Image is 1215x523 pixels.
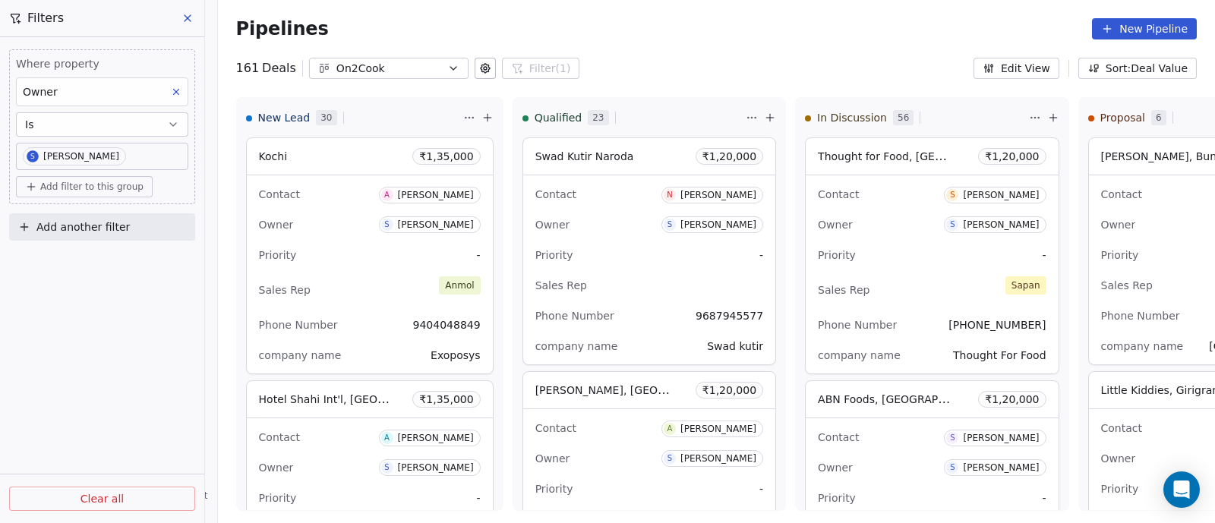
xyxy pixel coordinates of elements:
[963,433,1039,443] div: [PERSON_NAME]
[1042,490,1046,506] span: -
[384,189,390,201] div: A
[246,98,460,137] div: New Lead30
[1101,279,1153,291] span: Sales Rep
[680,424,756,434] div: [PERSON_NAME]
[818,462,853,474] span: Owner
[818,319,897,331] span: Phone Number
[702,149,756,164] span: ₹ 1,20,000
[419,392,473,407] span: ₹ 1,35,000
[259,150,288,162] span: Kochi
[535,340,618,352] span: company name
[818,249,856,261] span: Priority
[818,431,859,443] span: Contact
[818,349,901,361] span: company name
[398,190,474,200] div: [PERSON_NAME]
[259,188,300,200] span: Contact
[667,219,672,231] div: S
[259,219,294,231] span: Owner
[398,462,474,473] div: [PERSON_NAME]
[259,431,300,443] span: Contact
[805,137,1059,374] div: Thought for Food, [GEOGRAPHIC_DATA] - Food Consultant₹1,20,000ContactS[PERSON_NAME]OwnerS[PERSON_...
[535,310,614,322] span: Phone Number
[259,492,297,504] span: Priority
[818,284,869,296] span: Sales Rep
[535,110,582,125] span: Qualified
[259,284,311,296] span: Sales Rep
[16,56,188,71] span: Where property
[963,462,1039,473] div: [PERSON_NAME]
[522,98,743,137] div: Qualified23
[1101,188,1142,200] span: Contact
[950,432,955,444] div: S
[696,310,763,322] span: 9687945577
[707,340,763,352] span: Swad kutir
[1078,58,1197,79] button: Sort: Deal Value
[818,188,859,200] span: Contact
[398,433,474,443] div: [PERSON_NAME]
[1042,247,1046,263] span: -
[535,383,860,397] span: [PERSON_NAME], [GEOGRAPHIC_DATA], [GEOGRAPHIC_DATA]
[1101,340,1184,352] span: company name
[1100,110,1145,125] span: Proposal
[336,61,441,77] div: On2Cook
[40,181,144,193] span: Add filter to this group
[398,219,474,230] div: [PERSON_NAME]
[236,18,329,39] span: Pipelines
[948,319,1046,331] span: [PHONE_NUMBER]
[262,59,296,77] span: Deals
[953,349,1046,361] span: Thought For Food
[535,188,576,200] span: Contact
[805,98,1025,137] div: In Discussion56
[950,189,955,201] div: S
[259,249,297,261] span: Priority
[522,137,776,365] div: Swad Kutir Naroda₹1,20,000ContactN[PERSON_NAME]OwnerS[PERSON_NAME]Priority-Sales RepPhone Number9...
[431,349,481,361] span: Exoposys
[23,86,58,98] span: Owner
[16,112,188,137] button: Is
[384,219,389,231] div: S
[259,349,342,361] span: company name
[535,422,576,434] span: Contact
[1163,471,1200,508] div: Open Intercom Messenger
[137,490,207,502] span: Help & Support
[36,219,130,235] span: Add another filter
[80,491,124,507] span: Clear all
[950,462,955,474] div: S
[1101,249,1139,261] span: Priority
[963,190,1039,200] div: [PERSON_NAME]
[535,150,634,162] span: Swad Kutir Naroda
[384,462,389,474] div: S
[985,392,1039,407] span: ₹ 1,20,000
[43,151,119,162] div: [PERSON_NAME]
[680,190,756,200] div: [PERSON_NAME]
[818,392,993,406] span: ABN Foods, [GEOGRAPHIC_DATA]
[258,110,311,125] span: New Lead
[1005,276,1046,295] span: Sapan
[27,9,64,27] span: Filters
[384,432,390,444] div: A
[246,137,494,374] div: Kochi₹1,35,000ContactA[PERSON_NAME]OwnerS[PERSON_NAME]Priority-Sales RepAnmolPhone Number94040488...
[667,423,673,435] div: A
[1151,110,1166,125] span: 6
[667,189,673,201] div: N
[893,110,914,125] span: 56
[122,490,207,502] a: Help & Support
[667,452,672,465] div: S
[759,481,763,496] span: -
[259,319,338,331] span: Phone Number
[259,462,294,474] span: Owner
[535,452,570,465] span: Owner
[759,247,763,263] span: -
[588,110,608,125] span: 23
[419,149,473,164] span: ₹ 1,35,000
[259,392,462,406] span: Hotel Shahi Int'l, [GEOGRAPHIC_DATA]
[702,383,756,398] span: ₹ 1,20,000
[502,58,580,79] button: Filter(1)
[25,117,33,132] span: Is
[680,453,756,464] div: [PERSON_NAME]
[1101,219,1136,231] span: Owner
[817,110,887,125] span: In Discussion
[316,110,336,125] span: 30
[27,150,39,162] span: S
[535,279,587,291] span: Sales Rep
